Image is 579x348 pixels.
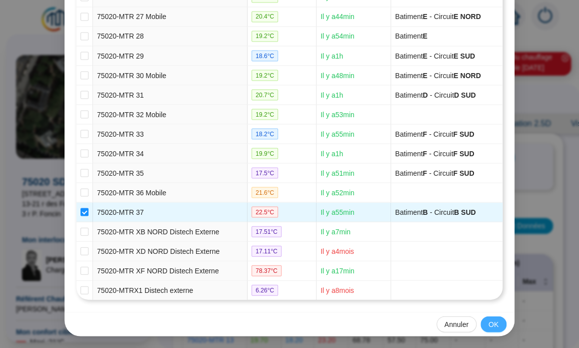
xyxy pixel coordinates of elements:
[320,266,354,274] span: Il y a 17 min
[320,247,354,255] span: Il y a 4 mois
[433,13,480,21] span: Circuit
[93,183,247,202] td: 75020-MTR 36 Mobile
[427,130,433,138] span: -
[453,71,480,79] span: E NORD
[433,52,474,60] span: Circuit
[454,91,476,99] span: D SUD
[454,208,476,216] span: B SUD
[93,163,247,183] td: 75020-MTR 35
[93,85,247,105] td: 75020-MTR 31
[395,71,427,79] span: Batiment
[422,52,427,60] span: E
[433,71,480,79] span: Circuit
[395,52,427,60] span: Batiment
[395,32,427,40] span: Batiment
[453,149,474,157] span: F SUD
[93,27,247,46] td: 75020-MTR 28
[427,13,434,21] span: -
[395,208,427,216] span: Batiment
[93,124,247,144] td: 75020-MTR 33
[453,130,474,138] span: F SUD
[320,169,354,177] span: Il y a 51 min
[433,130,474,138] span: Circuit
[251,31,278,42] span: 19.2 °C
[93,7,247,27] td: 75020-MTR 27 Mobile
[320,227,350,235] span: Il y a 7 min
[251,89,278,100] span: 20.7 °C
[251,206,278,217] span: 22.5 °C
[251,265,281,276] span: 78.37 °C
[427,169,433,177] span: -
[251,284,278,295] span: 6.26 °C
[320,149,343,157] span: Il y a 1 h
[93,144,247,163] td: 75020-MTR 34
[93,261,247,280] td: 75020-MTR XF NORD Distech Externe
[251,11,278,22] span: 20.4 °C
[93,105,247,124] td: 75020-MTR 32 Mobile
[422,91,427,99] span: D
[320,208,354,216] span: Il y a 55 min
[251,167,278,178] span: 17.5 °C
[395,130,427,138] span: Batiment
[427,208,434,216] span: -
[251,109,278,120] span: 19.2 °C
[433,169,474,177] span: Circuit
[422,149,427,157] span: F
[320,130,354,138] span: Il y a 55 min
[422,208,427,216] span: B
[251,226,281,237] span: 17.51 °C
[93,46,247,66] td: 75020-MTR 29
[320,91,343,99] span: Il y a 1 h
[444,319,468,329] span: Annuler
[395,149,427,157] span: Batiment
[422,32,427,40] span: E
[320,188,354,196] span: Il y a 52 min
[93,222,247,241] td: 75020-MTR XB NORD Distech Externe
[320,32,354,40] span: Il y a 54 min
[427,71,434,79] span: -
[251,187,278,198] span: 21.6 °C
[453,169,474,177] span: F SUD
[434,91,475,99] span: Circuit
[395,91,427,99] span: Batiment
[453,13,480,21] span: E NORD
[427,52,434,60] span: -
[320,71,354,79] span: Il y a 48 min
[422,130,427,138] span: F
[436,316,476,332] button: Annuler
[422,71,427,79] span: E
[427,149,433,157] span: -
[251,70,278,81] span: 19.2 °C
[320,13,354,21] span: Il y a 44 min
[251,245,281,256] span: 17.11 °C
[453,52,475,60] span: E SUD
[395,169,427,177] span: Batiment
[433,149,474,157] span: Circuit
[395,13,427,21] span: Batiment
[488,319,498,329] span: OK
[251,128,278,139] span: 18.2 °C
[480,316,506,332] button: OK
[320,52,343,60] span: Il y a 1 h
[93,280,247,299] td: 75020-MTRX1 Distech externe
[251,148,278,159] span: 19.9 °C
[320,286,354,294] span: Il y a 8 mois
[422,169,427,177] span: F
[434,208,475,216] span: Circuit
[93,202,247,222] td: 75020-MTR 37
[427,91,434,99] span: -
[93,241,247,261] td: 75020-MTR XD NORD Distech Externe
[320,110,354,118] span: Il y a 53 min
[93,66,247,85] td: 75020-MTR 30 Mobile
[251,50,278,61] span: 18.6 °C
[422,13,427,21] span: E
